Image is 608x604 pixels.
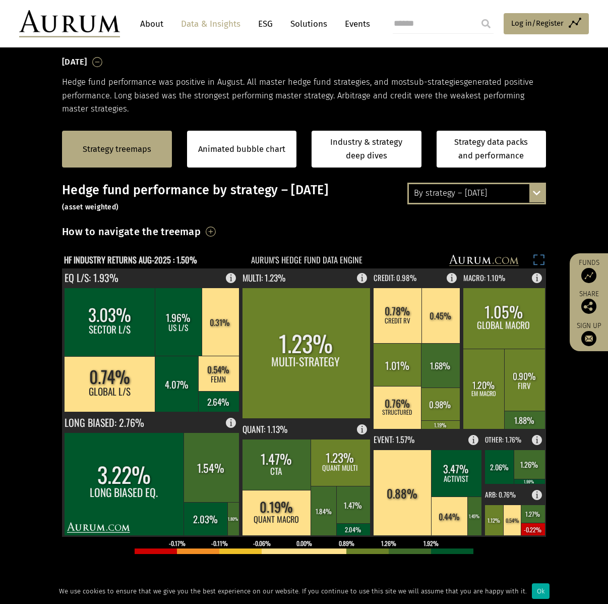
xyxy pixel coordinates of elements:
img: Aurum [19,10,120,37]
input: Submit [476,14,496,34]
a: Animated bubble chart [198,143,285,156]
a: Strategy data packs and performance [437,131,546,168]
a: Events [340,15,370,33]
a: Solutions [285,15,332,33]
a: ESG [253,15,278,33]
h3: [DATE] [62,54,87,70]
a: Industry & strategy deep dives [312,131,421,168]
img: Sign up to our newsletter [581,331,596,346]
div: Ok [532,583,550,599]
span: sub-strategies [410,77,464,87]
a: Sign up [575,321,603,346]
a: About [135,15,168,33]
div: By strategy – [DATE] [409,184,544,202]
div: Share [575,291,603,314]
h3: How to navigate the treemap [62,223,201,240]
img: Share this post [581,299,596,314]
h3: Hedge fund performance by strategy – [DATE] [62,183,546,213]
a: Strategy treemaps [83,143,151,156]
a: Data & Insights [176,15,246,33]
small: (asset weighted) [62,203,118,211]
p: Hedge fund performance was positive in August. All master hedge fund strategies, and most generat... [62,76,546,116]
a: Log in/Register [504,13,589,34]
span: Log in/Register [511,17,564,29]
a: Funds [575,258,603,283]
img: Access Funds [581,268,596,283]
